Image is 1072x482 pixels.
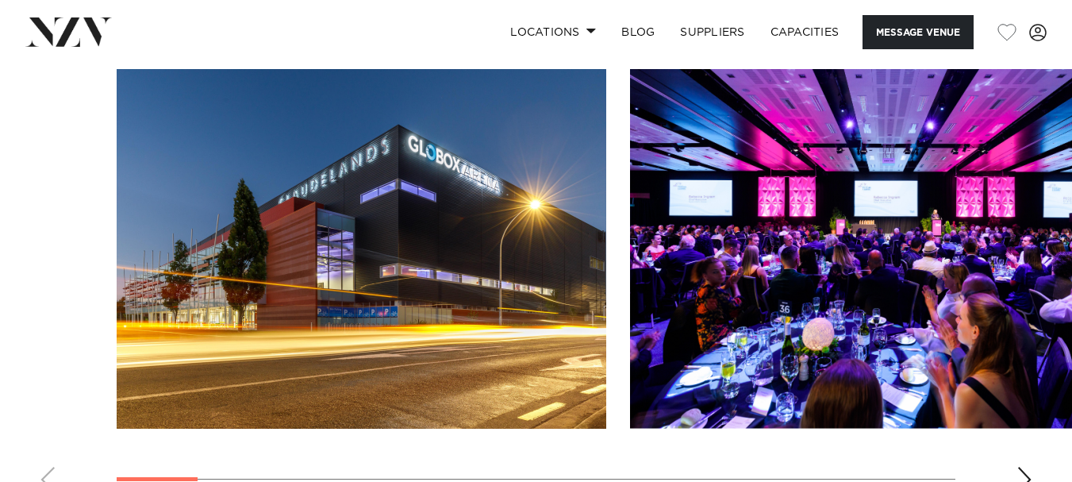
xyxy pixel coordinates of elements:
[498,15,609,49] a: Locations
[863,15,974,49] button: Message Venue
[25,17,112,46] img: nzv-logo.png
[609,15,667,49] a: BLOG
[117,69,606,429] swiper-slide: 1 / 17
[667,15,757,49] a: SUPPLIERS
[758,15,852,49] a: Capacities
